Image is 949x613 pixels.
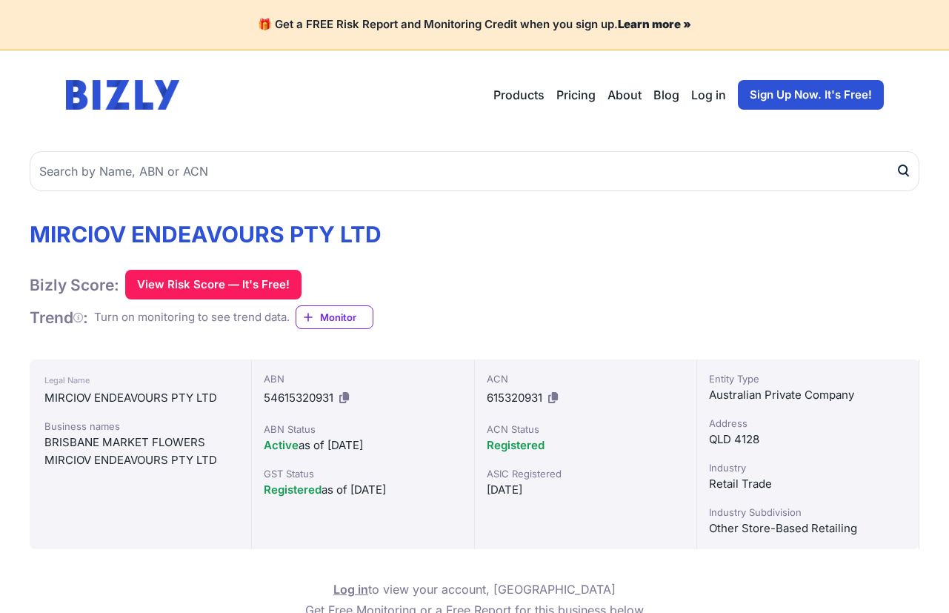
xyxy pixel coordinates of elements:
[709,505,907,520] div: Industry Subdivision
[709,386,907,404] div: Australian Private Company
[487,481,685,499] div: [DATE]
[296,305,373,329] a: Monitor
[709,431,907,448] div: QLD 4128
[264,422,462,437] div: ABN Status
[493,86,545,104] button: Products
[709,416,907,431] div: Address
[30,308,88,328] h1: Trend :
[44,419,236,434] div: Business names
[333,582,368,597] a: Log in
[709,520,907,537] div: Other Store-Based Retailing
[30,221,382,248] h1: MIRCIOV ENDEAVOURS PTY LTD
[264,481,462,499] div: as of [DATE]
[487,371,685,386] div: ACN
[618,17,691,31] a: Learn more »
[709,475,907,493] div: Retail Trade
[264,391,333,405] span: 54615320931
[94,309,290,326] div: Turn on monitoring to see trend data.
[264,483,322,497] span: Registered
[738,80,884,110] a: Sign Up Now. It's Free!
[487,438,545,452] span: Registered
[709,371,907,386] div: Entity Type
[264,371,462,386] div: ABN
[691,86,726,104] a: Log in
[320,310,373,325] span: Monitor
[44,389,236,407] div: MIRCIOV ENDEAVOURS PTY LTD
[125,270,302,299] button: View Risk Score — It's Free!
[607,86,642,104] a: About
[556,86,596,104] a: Pricing
[30,151,919,191] input: Search by Name, ABN or ACN
[264,466,462,481] div: GST Status
[487,466,685,481] div: ASIC Registered
[18,18,931,32] h4: 🎁 Get a FREE Risk Report and Monitoring Credit when you sign up.
[264,437,462,454] div: as of [DATE]
[487,422,685,437] div: ACN Status
[30,275,119,295] h1: Bizly Score:
[44,451,236,469] div: MIRCIOV ENDEAVOURS PTY LTD
[709,460,907,475] div: Industry
[264,438,299,452] span: Active
[44,434,236,451] div: BRISBANE MARKET FLOWERS
[487,391,542,405] span: 615320931
[653,86,679,104] a: Blog
[44,371,236,389] div: Legal Name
